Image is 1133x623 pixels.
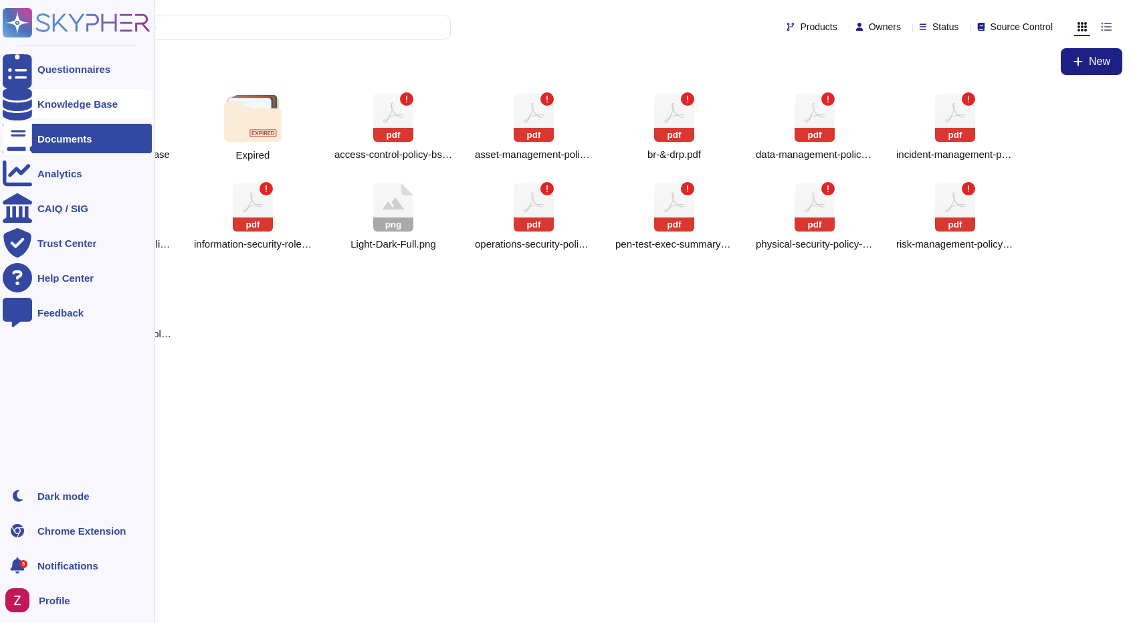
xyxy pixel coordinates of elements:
[3,586,39,615] button: user
[615,238,733,250] span: pen-test-exec-summary-2024-02.pdf
[800,22,837,31] span: Products
[3,298,152,327] a: Feedback
[991,22,1053,31] span: Source Control
[39,596,70,606] span: Profile
[896,238,1014,250] span: risk-management-policy-bsi.pdf
[37,273,94,283] div: Help Center
[37,99,118,109] div: Knowledge Base
[350,238,436,250] span: Light-Dark-Full.png
[756,238,873,250] span: physical-security-policy-bsi.pdf
[53,15,450,39] input: Search by keywords
[1089,56,1110,67] span: New
[3,516,152,545] a: Chrome Extension
[19,560,27,568] div: 3
[37,134,92,144] div: Documents
[37,238,96,248] div: Trust Center
[37,64,110,74] div: Questionnaires
[475,238,593,250] span: operations-security-policy-bsi.pdf
[647,149,701,161] span: br-&-drp.pdf
[1061,48,1122,75] button: New
[3,228,152,258] a: Trust Center
[37,203,88,213] div: CAIQ / SIG
[896,149,1014,161] span: incident-management-policy.pdf
[37,308,84,318] div: Feedback
[236,150,270,160] span: Expired
[3,193,152,223] a: CAIQ / SIG
[3,263,152,292] a: Help Center
[3,124,152,153] a: Documents
[3,159,152,188] a: Analytics
[3,89,152,118] a: Knowledge Base
[37,169,82,179] div: Analytics
[3,54,152,84] a: Questionnaires
[5,588,29,612] img: user
[37,491,90,501] div: Dark mode
[194,238,312,250] span: information-security-roles-and-responsibilities-bsi.pdf
[37,561,98,571] span: Notifications
[869,22,901,31] span: Owners
[475,149,593,161] span: asset-management-policy-bsi.pdf
[932,22,959,31] span: Status
[37,526,126,536] div: Chrome Extension
[756,149,873,161] span: data-management-policy.pdf
[334,149,452,161] span: access-control-policy-bsi.pdf
[224,95,281,142] img: folder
